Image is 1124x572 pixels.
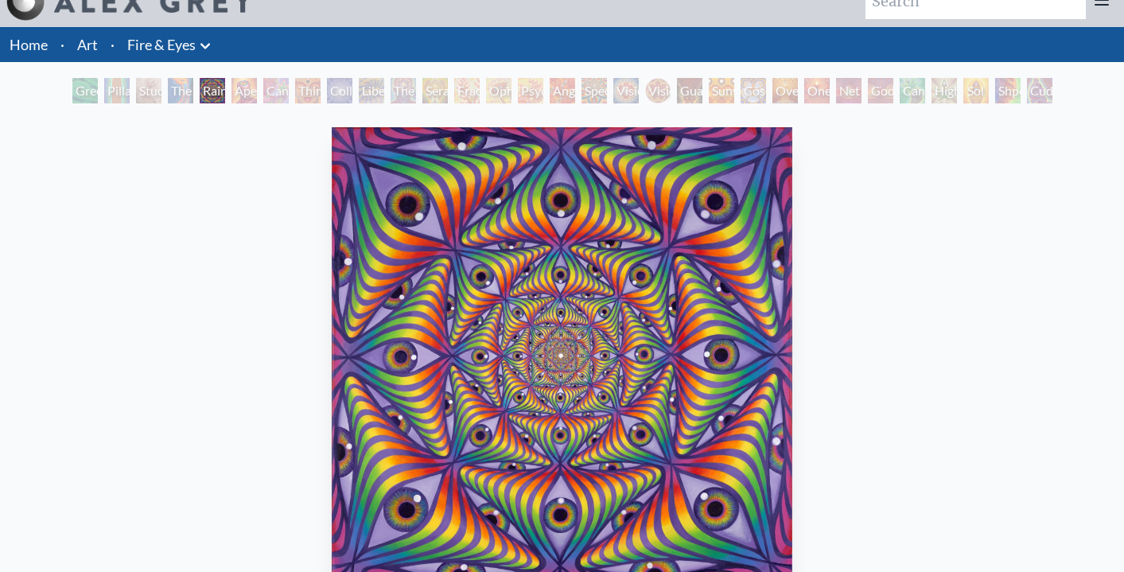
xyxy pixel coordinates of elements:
[804,78,830,103] div: One
[963,78,989,103] div: Sol Invictus
[613,78,639,103] div: Vision Crystal
[168,78,193,103] div: The Torch
[127,33,196,56] a: Fire & Eyes
[900,78,925,103] div: Cannafist
[422,78,448,103] div: Seraphic Transport Docking on the Third Eye
[359,78,384,103] div: Liberation Through Seeing
[295,78,321,103] div: Third Eye Tears of Joy
[518,78,543,103] div: Psychomicrograph of a Fractal Paisley Cherub Feather Tip
[72,78,98,103] div: Green Hand
[868,78,893,103] div: Godself
[104,27,121,62] li: ·
[1027,78,1052,103] div: Cuddle
[645,78,671,103] div: Vision Crystal Tondo
[136,78,161,103] div: Study for the Great Turn
[327,78,352,103] div: Collective Vision
[741,78,766,103] div: Cosmic Elf
[54,27,71,62] li: ·
[231,78,257,103] div: Aperture
[77,33,98,56] a: Art
[486,78,511,103] div: Ophanic Eyelash
[995,78,1021,103] div: Shpongled
[772,78,798,103] div: Oversoul
[263,78,289,103] div: Cannabis Sutra
[709,78,734,103] div: Sunyata
[391,78,416,103] div: The Seer
[104,78,130,103] div: Pillar of Awareness
[677,78,702,103] div: Guardian of Infinite Vision
[454,78,480,103] div: Fractal Eyes
[200,78,225,103] div: Rainbow Eye Ripple
[836,78,861,103] div: Net of Being
[10,36,48,53] a: Home
[550,78,575,103] div: Angel Skin
[931,78,957,103] div: Higher Vision
[581,78,607,103] div: Spectral Lotus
